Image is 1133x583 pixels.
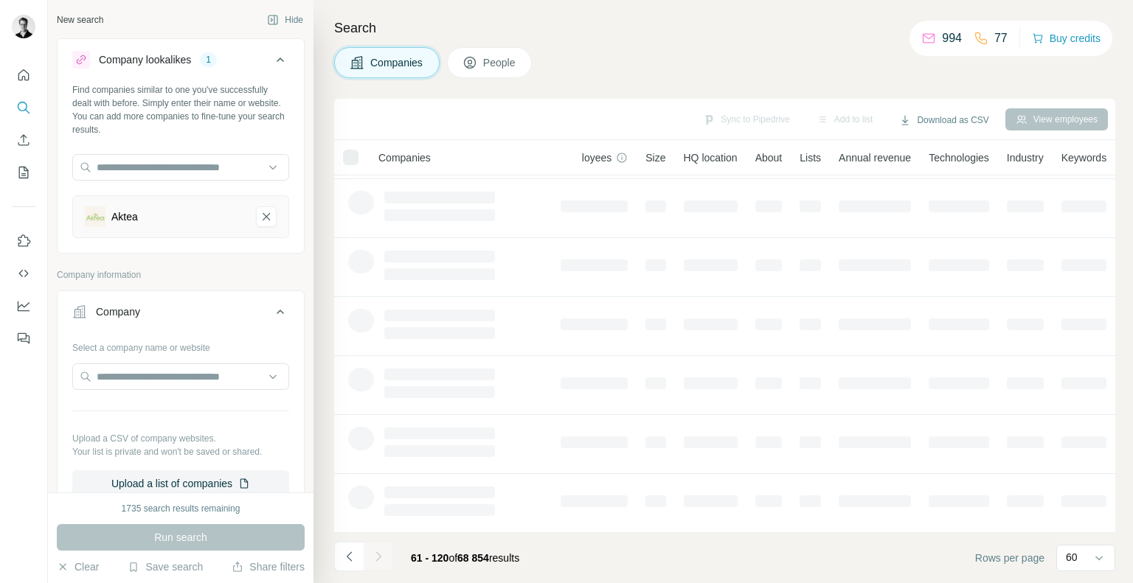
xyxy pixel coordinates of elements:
[58,294,304,335] button: Company
[12,94,35,121] button: Search
[85,206,105,227] img: Aktea-logo
[72,83,289,136] div: Find companies similar to one you've successfully dealt with before. Simply enter their name or w...
[72,432,289,445] p: Upload a CSV of company websites.
[99,52,191,67] div: Company lookalikes
[12,325,35,352] button: Feedback
[57,13,103,27] div: New search
[12,15,35,38] img: Avatar
[12,159,35,186] button: My lists
[942,29,962,47] p: 994
[200,53,217,66] div: 1
[72,445,289,458] p: Your list is private and won't be saved or shared.
[378,150,431,165] span: Companies
[645,150,665,165] span: Size
[12,62,35,88] button: Quick start
[12,228,35,254] button: Use Surfe on LinkedIn
[755,150,783,165] span: About
[929,150,989,165] span: Technologies
[334,18,1115,38] h4: Search
[111,209,138,224] div: Aktea
[72,335,289,355] div: Select a company name or website
[1061,150,1106,165] span: Keywords
[483,55,517,70] span: People
[122,502,240,515] div: 1735 search results remaining
[232,559,305,574] button: Share filters
[839,150,911,165] span: Annual revenue
[1007,150,1044,165] span: Industry
[411,552,519,564] span: results
[448,552,457,564] span: of
[12,127,35,153] button: Enrich CSV
[12,293,35,319] button: Dashboard
[994,29,1008,47] p: 77
[975,551,1044,565] span: Rows per page
[1066,550,1078,565] p: 60
[684,150,738,165] span: HQ location
[12,260,35,287] button: Use Surfe API
[334,542,364,571] button: Navigate to previous page
[411,552,448,564] span: 61 - 120
[256,206,277,227] button: Aktea-remove-button
[72,470,289,497] button: Upload a list of companies
[58,42,304,83] button: Company lookalikes1
[561,150,611,165] span: Employees
[128,559,203,574] button: Save search
[457,552,489,564] span: 68 854
[57,559,99,574] button: Clear
[889,109,999,131] button: Download as CSV
[257,9,313,31] button: Hide
[370,55,424,70] span: Companies
[57,268,305,282] p: Company information
[1032,28,1101,49] button: Buy credits
[800,150,821,165] span: Lists
[96,304,140,319] div: Company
